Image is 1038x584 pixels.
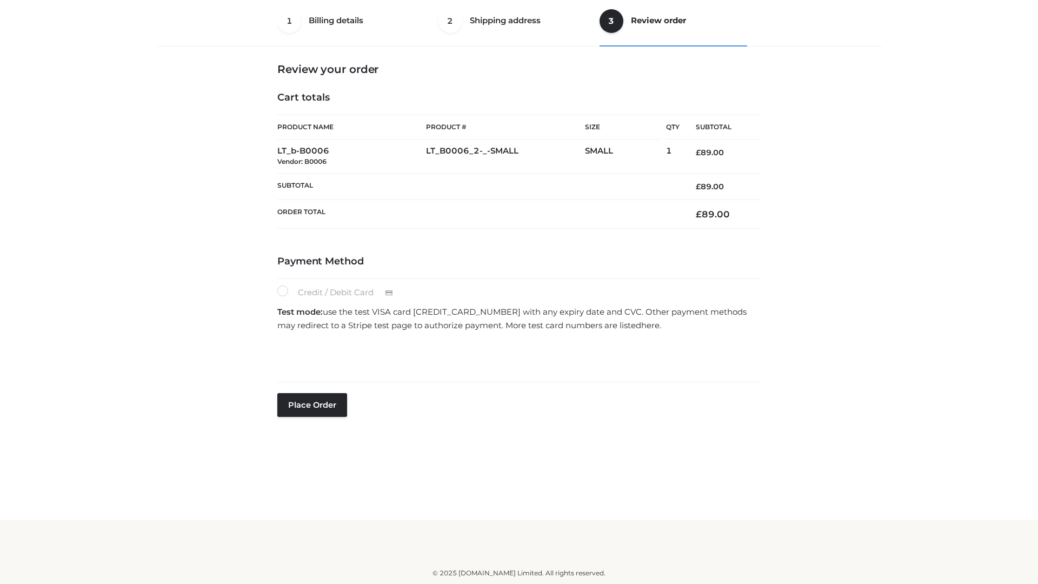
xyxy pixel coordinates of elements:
td: SMALL [585,140,666,174]
img: Credit / Debit Card [379,287,399,300]
th: Subtotal [680,115,761,140]
bdi: 89.00 [696,182,724,191]
th: Product Name [277,115,426,140]
strong: Test mode: [277,307,323,317]
span: £ [696,182,701,191]
iframe: Secure payment input frame [275,336,758,375]
bdi: 89.00 [696,148,724,157]
td: LT_B0006_2-_-SMALL [426,140,585,174]
p: use the test VISA card [CREDIT_CARD_NUMBER] with any expiry date and CVC. Other payment methods m... [277,305,761,333]
h4: Payment Method [277,256,761,268]
a: here [641,320,660,330]
th: Qty [666,115,680,140]
span: £ [696,209,702,220]
td: 1 [666,140,680,174]
th: Product # [426,115,585,140]
th: Subtotal [277,173,680,200]
th: Order Total [277,200,680,229]
th: Size [585,115,661,140]
h4: Cart totals [277,92,761,104]
div: © 2025 [DOMAIN_NAME] Limited. All rights reserved. [161,568,877,579]
small: Vendor: B0006 [277,157,327,165]
td: LT_b-B0006 [277,140,426,174]
bdi: 89.00 [696,209,730,220]
span: £ [696,148,701,157]
h3: Review your order [277,63,761,76]
label: Credit / Debit Card [277,286,404,300]
button: Place order [277,393,347,417]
